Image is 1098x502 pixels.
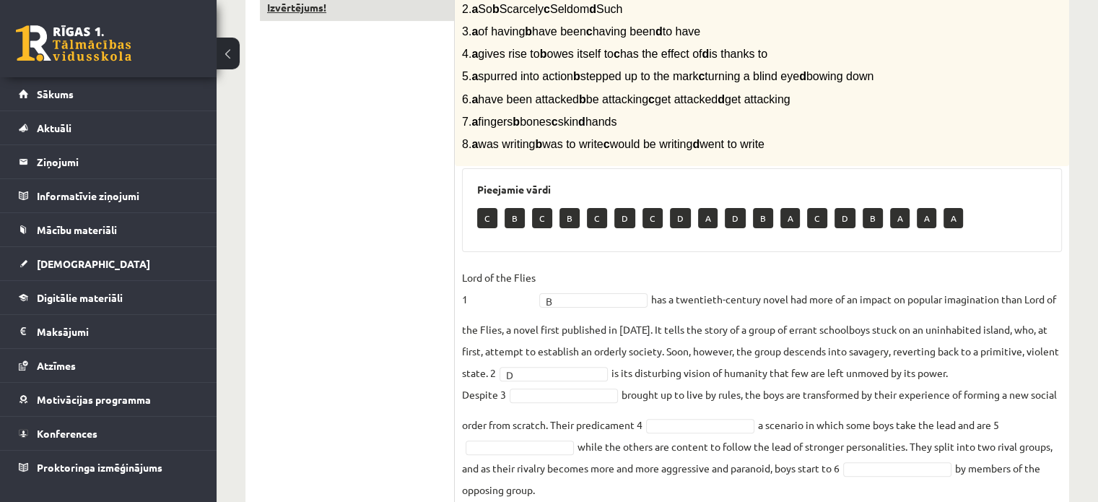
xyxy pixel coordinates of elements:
b: c [614,48,620,60]
p: D [835,208,855,228]
a: Proktoringa izmēģinājums [19,451,199,484]
p: B [863,208,883,228]
legend: Maksājumi [37,315,199,348]
b: b [525,25,532,38]
p: A [917,208,936,228]
b: d [702,48,709,60]
span: 2. So Scarcely Seldom Such [462,3,622,15]
a: Mācību materiāli [19,213,199,246]
a: Informatīvie ziņojumi [19,179,199,212]
b: c [698,70,705,82]
span: Konferences [37,427,97,440]
span: Proktoringa izmēģinājums [37,461,162,474]
p: D [614,208,635,228]
b: b [535,138,542,150]
span: B [546,294,628,308]
b: a [471,70,478,82]
b: a [471,138,478,150]
span: 5. spurred into action stepped up to the mark turning a blind eye bowing down [462,70,873,82]
p: B [753,208,773,228]
p: C [587,208,607,228]
b: d [692,138,700,150]
a: Maksājumi [19,315,199,348]
b: c [648,93,655,105]
p: D [670,208,691,228]
b: a [471,93,478,105]
a: Digitālie materiāli [19,281,199,314]
span: [DEMOGRAPHIC_DATA] [37,257,150,270]
b: b [492,3,500,15]
b: b [573,70,580,82]
p: A [890,208,910,228]
a: [DEMOGRAPHIC_DATA] [19,247,199,280]
h3: Pieejamie vārdi [477,183,1047,196]
b: a [471,48,478,60]
span: 7. fingers bones skin hands [462,116,616,128]
span: 4. gives rise to owes itself to has the effect of is thanks to [462,48,767,60]
p: A [780,208,800,228]
b: a [471,25,478,38]
p: Lord of the Flies 1 [462,267,536,310]
b: d [578,116,585,128]
a: Sākums [19,77,199,111]
p: C [532,208,552,228]
b: a [471,116,478,128]
a: D [500,367,608,381]
b: d [589,3,596,15]
b: d [655,25,663,38]
span: Digitālie materiāli [37,291,123,304]
b: c [544,3,550,15]
legend: Informatīvie ziņojumi [37,179,199,212]
a: B [539,293,648,308]
a: Motivācijas programma [19,383,199,416]
p: D [725,208,746,228]
span: Sākums [37,87,74,100]
p: A [698,208,718,228]
b: d [799,70,806,82]
p: C [477,208,497,228]
a: Aktuāli [19,111,199,144]
span: Aktuāli [37,121,71,134]
p: C [807,208,827,228]
p: A [944,208,963,228]
span: Atzīmes [37,359,76,372]
span: 3. of having have been having been to have [462,25,700,38]
p: B [559,208,580,228]
a: Konferences [19,417,199,450]
span: 8. was writing was to write would be writing went to write [462,138,764,150]
b: b [540,48,547,60]
span: Mācību materiāli [37,223,117,236]
legend: Ziņojumi [37,145,199,178]
b: a [471,3,478,15]
a: Rīgas 1. Tālmācības vidusskola [16,25,131,61]
b: c [552,116,558,128]
b: c [604,138,610,150]
b: c [586,25,593,38]
span: Motivācijas programma [37,393,151,406]
span: D [506,368,588,382]
p: B [505,208,525,228]
span: 6. have been attacked be attacking get attacked get attacking [462,93,790,105]
p: Despite 3 [462,384,506,405]
b: b [579,93,586,105]
p: C [642,208,663,228]
b: b [513,116,520,128]
b: d [718,93,725,105]
a: Ziņojumi [19,145,199,178]
a: Atzīmes [19,349,199,382]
